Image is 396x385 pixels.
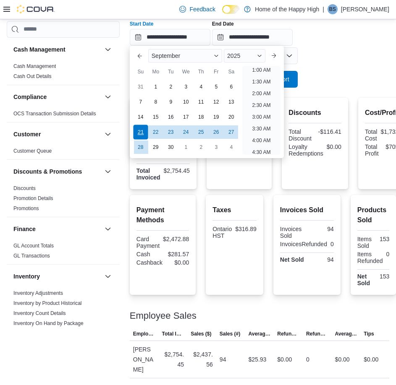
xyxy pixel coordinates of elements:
[103,129,113,139] button: Customer
[365,128,378,142] div: Total Cost
[13,205,39,212] span: Promotions
[194,110,208,124] div: day-18
[130,21,154,27] label: Start Date
[176,1,218,18] a: Feedback
[13,253,50,259] a: GL Transactions
[309,256,334,263] div: 94
[222,5,240,14] input: Dark Mode
[133,330,155,337] span: Employee
[133,49,147,62] button: Previous Month
[194,80,208,94] div: day-4
[13,167,82,176] h3: Discounts & Promotions
[227,52,240,59] span: 2025
[13,110,96,117] span: OCS Transaction Submission Details
[249,112,274,122] li: 3:00 AM
[267,49,281,62] button: Next month
[149,140,163,154] div: day-29
[164,140,178,154] div: day-30
[13,185,36,191] a: Discounts
[134,95,147,109] div: day-7
[365,143,382,157] div: Total Profit
[13,290,63,297] span: Inventory Adjustments
[164,167,190,174] div: $2,754.45
[13,195,53,202] span: Promotion Details
[13,290,63,296] a: Inventory Adjustments
[162,349,184,369] div: $2,754.45
[357,273,370,286] strong: Net Sold
[13,148,52,154] a: Customer Queue
[136,251,161,258] div: Cash
[13,130,101,138] button: Customer
[164,125,178,139] div: day-23
[179,110,193,124] div: day-17
[386,251,389,258] div: 0
[225,80,238,94] div: day-6
[13,243,54,249] a: GL Account Totals
[194,95,208,109] div: day-11
[7,183,120,217] div: Discounts & Promotions
[210,80,223,94] div: day-5
[194,140,208,154] div: day-2
[13,310,66,316] a: Inventory Count Details
[210,125,223,139] div: day-26
[288,108,341,118] h2: Discounts
[375,236,389,242] div: 153
[286,52,293,59] button: Open list of options
[341,4,389,14] p: [PERSON_NAME]
[13,167,101,176] button: Discounts & Promotions
[280,256,304,263] strong: Net Sold
[13,93,47,101] h3: Compliance
[13,111,96,117] a: OCS Transaction Submission Details
[224,49,265,62] div: Button. Open the year selector. 2025 is currently selected.
[134,80,147,94] div: day-31
[179,140,193,154] div: day-1
[13,300,82,306] a: Inventory by Product Historical
[288,128,313,142] div: Total Discount
[335,330,357,337] span: Average Refund
[13,45,101,54] button: Cash Management
[130,311,197,321] h3: Employee Sales
[225,95,238,109] div: day-13
[7,241,120,264] div: Finance
[280,226,305,239] div: Invoices Sold
[375,273,389,280] div: 153
[136,236,160,249] div: Card Payment
[280,205,334,215] h2: Invoices Sold
[179,65,193,78] div: We
[194,65,208,78] div: Th
[149,125,163,139] div: day-22
[152,52,180,59] span: September
[220,330,240,337] span: Sales (#)
[280,241,327,247] div: InvoicesRefunded
[357,205,390,225] h2: Products Sold
[130,341,159,378] div: [PERSON_NAME]
[136,205,189,225] h2: Payment Methods
[13,320,84,326] a: Inventory On Hand by Package
[191,330,211,337] span: Sales ($)
[163,236,189,242] div: $2,472.88
[194,125,208,139] div: day-25
[249,147,274,157] li: 4:30 AM
[164,80,178,94] div: day-2
[249,135,274,146] li: 4:00 AM
[149,65,163,78] div: Mo
[164,65,178,78] div: Tu
[149,80,163,94] div: day-1
[103,224,113,234] button: Finance
[364,330,374,337] span: Tips
[17,5,55,13] img: Cova
[13,225,36,233] h3: Finance
[7,109,120,122] div: Compliance
[329,4,336,14] span: BS
[225,65,238,78] div: Sa
[130,29,210,46] input: Press the down key to enter a popover containing a calendar. Press the escape key to close the po...
[179,80,193,94] div: day-3
[179,95,193,109] div: day-10
[13,63,56,69] a: Cash Management
[134,65,147,78] div: Su
[212,205,257,215] h2: Taxes
[225,110,238,124] div: day-20
[134,110,147,124] div: day-14
[13,320,84,327] span: Inventory On Hand by Package
[13,206,39,211] a: Promotions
